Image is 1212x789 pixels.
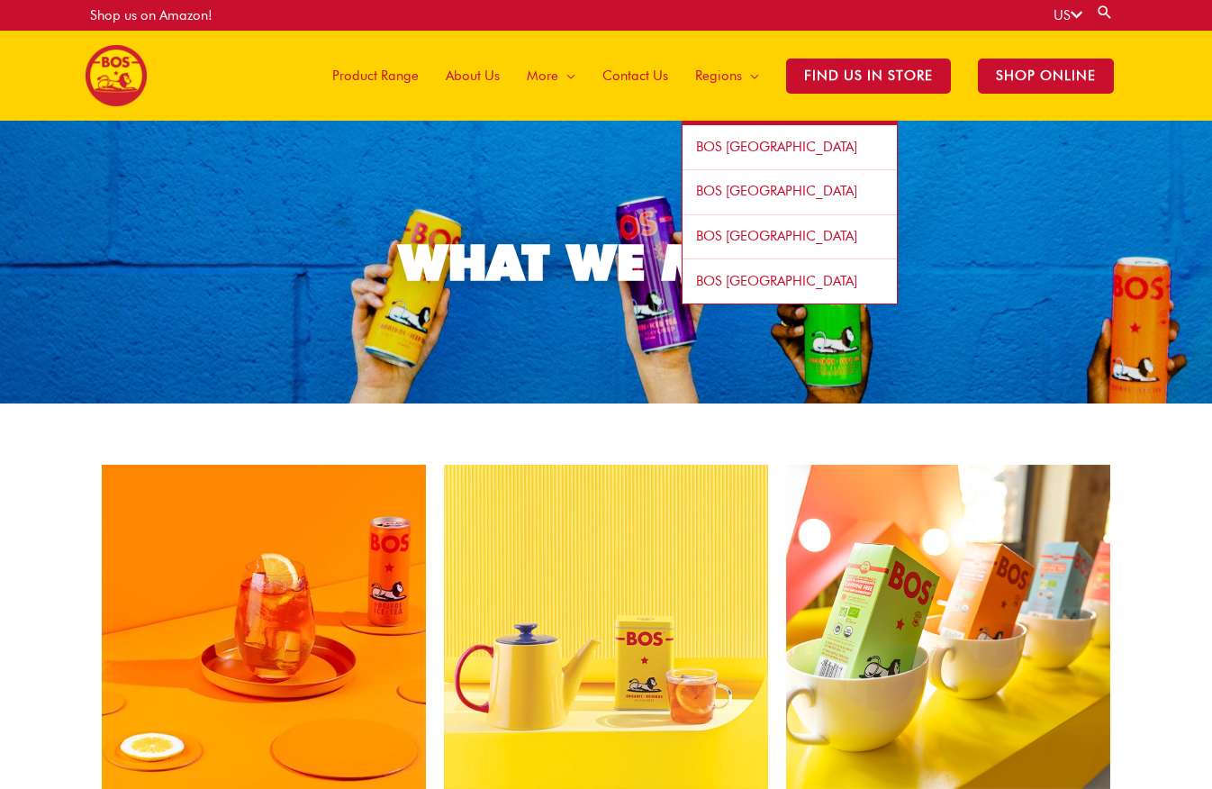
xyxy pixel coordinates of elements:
[978,59,1114,94] span: SHOP ONLINE
[513,31,589,121] a: More
[683,125,897,170] a: BOS [GEOGRAPHIC_DATA]
[305,31,1127,121] nav: Site Navigation
[683,259,897,304] a: BOS [GEOGRAPHIC_DATA]
[1096,4,1114,21] a: Search button
[696,273,857,289] span: BOS [GEOGRAPHIC_DATA]
[773,31,964,121] a: Find Us in Store
[695,49,742,103] span: Regions
[399,238,813,287] div: WHAT WE MAKE
[446,49,500,103] span: About Us
[1054,7,1082,23] a: US
[696,139,857,155] span: BOS [GEOGRAPHIC_DATA]
[102,465,426,789] img: peach
[696,183,857,199] span: BOS [GEOGRAPHIC_DATA]
[432,31,513,121] a: About Us
[332,49,419,103] span: Product Range
[527,49,558,103] span: More
[86,45,147,106] img: BOS United States
[589,31,682,121] a: Contact Us
[444,465,768,789] img: hot-tea-2-copy
[602,49,668,103] span: Contact Us
[696,228,857,244] span: BOS [GEOGRAPHIC_DATA]
[786,59,951,94] span: Find Us in Store
[964,31,1127,121] a: SHOP ONLINE
[683,170,897,215] a: BOS [GEOGRAPHIC_DATA]
[319,31,432,121] a: Product Range
[682,31,773,121] a: Regions
[683,215,897,260] a: BOS [GEOGRAPHIC_DATA]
